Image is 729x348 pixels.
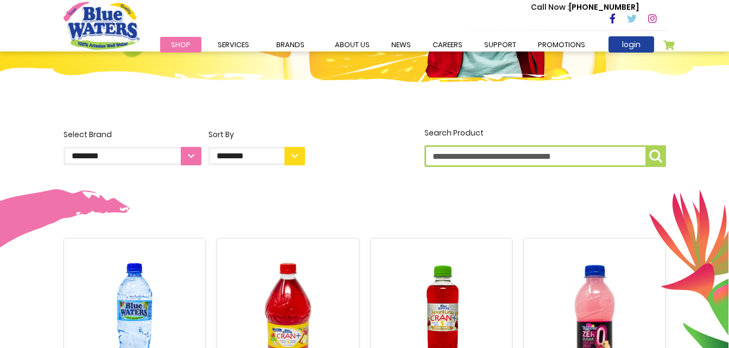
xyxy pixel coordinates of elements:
[527,37,596,53] a: Promotions
[531,2,639,13] p: [PHONE_NUMBER]
[218,40,249,50] span: Services
[171,40,191,50] span: Shop
[424,145,666,167] input: Search Product
[424,127,666,167] label: Search Product
[208,147,305,165] select: Sort By
[64,2,140,49] a: store logo
[324,37,381,53] a: about us
[64,129,201,165] label: Select Brand
[64,147,201,165] select: Select Brand
[208,129,305,140] div: Sort By
[608,36,654,53] a: login
[422,37,473,53] a: careers
[645,145,666,167] button: Search Product
[381,37,422,53] a: News
[531,2,569,12] span: Call Now :
[649,150,662,163] img: search-icon.png
[473,37,527,53] a: support
[276,40,305,50] span: Brands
